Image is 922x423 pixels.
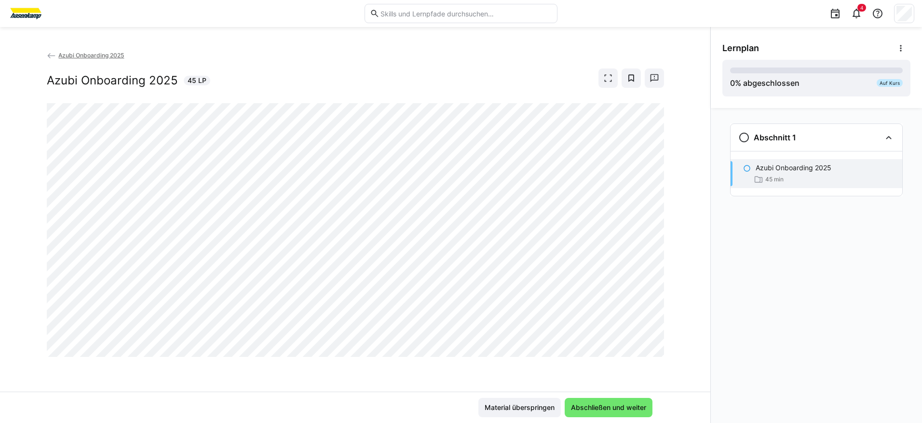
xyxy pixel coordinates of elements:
span: 0 [730,78,735,88]
a: Azubi Onboarding 2025 [47,52,124,59]
span: Material überspringen [483,403,556,412]
button: Abschließen und weiter [565,398,652,417]
button: Material überspringen [478,398,561,417]
div: % abgeschlossen [730,77,800,89]
h2: Azubi Onboarding 2025 [47,73,178,88]
span: Abschließen und weiter [569,403,648,412]
div: Auf Kurs [877,79,903,87]
span: 45 LP [188,76,206,85]
span: Azubi Onboarding 2025 [58,52,124,59]
p: Azubi Onboarding 2025 [756,163,831,173]
span: Lernplan [722,43,759,54]
span: 4 [860,5,863,11]
span: 45 min [765,176,784,183]
input: Skills und Lernpfade durchsuchen… [380,9,552,18]
h3: Abschnitt 1 [754,133,796,142]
